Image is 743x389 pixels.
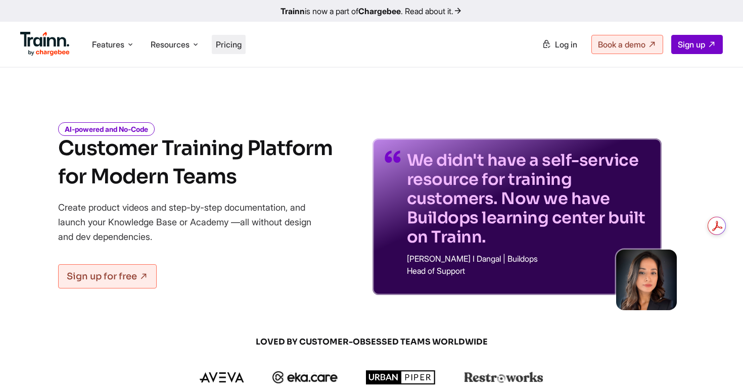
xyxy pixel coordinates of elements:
img: ekacare logo [272,371,338,383]
span: Sign up [678,39,705,50]
span: Log in [555,39,577,50]
i: AI-powered and No-Code [58,122,155,136]
b: Trainn [281,6,305,16]
p: We didn't have a self-service resource for training customers. Now we have Buildops learning cent... [407,151,649,247]
span: Resources [151,39,190,50]
p: Create product videos and step-by-step documentation, and launch your Knowledge Base or Academy —... [58,200,326,244]
span: LOVED BY CUSTOMER-OBSESSED TEAMS WORLDWIDE [129,336,614,348]
a: Sign up [671,35,723,54]
img: restroworks logo [464,372,543,383]
iframe: Chat Widget [692,341,743,389]
img: sabina-buildops.d2e8138.png [616,250,677,310]
p: [PERSON_NAME] I Dangal | Buildops [407,255,649,263]
a: Log in [536,35,583,54]
a: Pricing [216,39,242,50]
span: Book a demo [598,39,645,50]
img: urbanpiper logo [366,370,436,384]
h1: Customer Training Platform for Modern Teams [58,134,333,191]
a: Book a demo [591,35,663,54]
img: Trainn Logo [20,32,70,56]
img: quotes-purple.41a7099.svg [385,151,401,163]
b: Chargebee [358,6,401,16]
a: Sign up for free [58,264,157,288]
span: Features [92,39,124,50]
img: aveva logo [200,372,244,382]
p: Head of Support [407,267,649,275]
